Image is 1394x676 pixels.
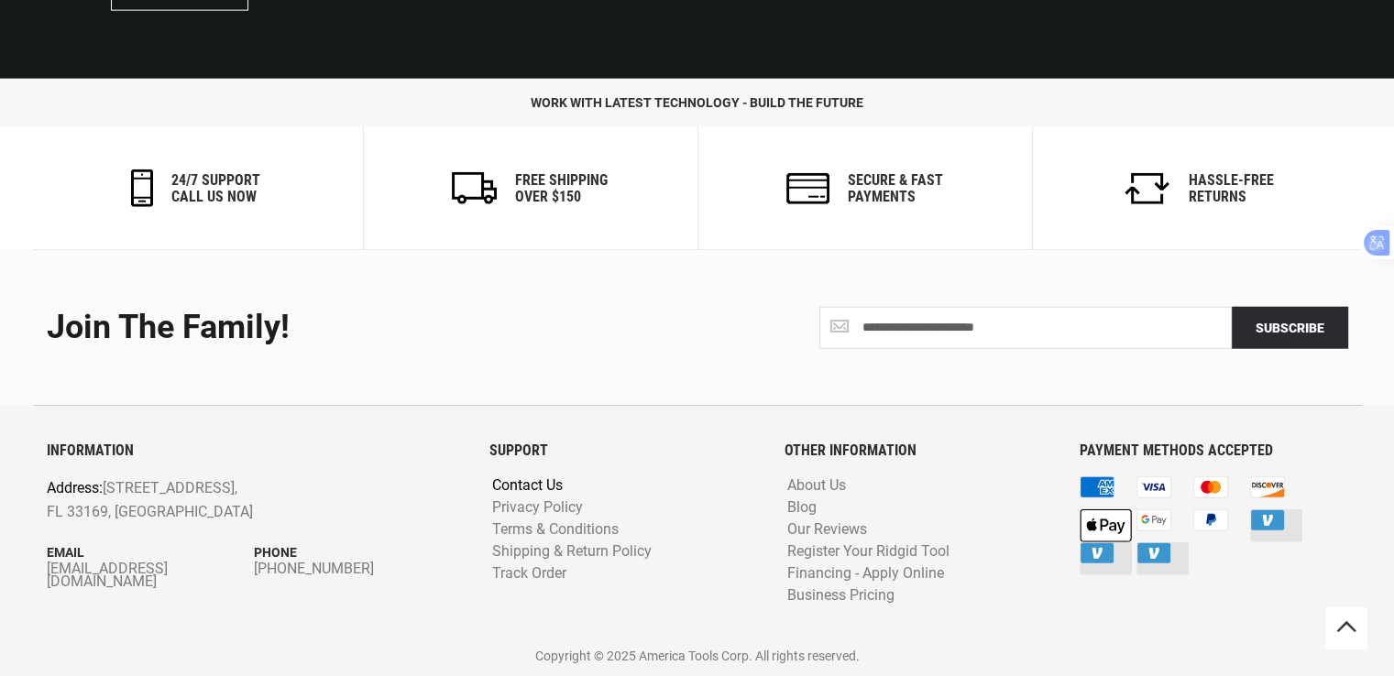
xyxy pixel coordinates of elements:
[1232,307,1348,349] button: Subscribe
[488,521,623,539] a: Terms & Conditions
[47,442,462,459] h6: INFORMATION
[783,587,899,605] a: Business Pricing
[515,172,608,204] h6: Free Shipping Over $150
[848,172,943,204] h6: secure & fast payments
[47,476,379,523] p: [STREET_ADDRESS], FL 33169, [GEOGRAPHIC_DATA]
[171,172,260,204] h6: 24/7 support call us now
[47,310,684,346] div: Join the Family!
[254,562,462,575] a: [PHONE_NUMBER]
[1189,172,1274,204] h6: Hassle-Free Returns
[1256,321,1324,335] span: Subscribe
[783,565,949,583] a: Financing - Apply Online
[783,477,851,495] a: About Us
[47,646,1348,666] p: Copyright © 2025 America Tools Corp. All rights reserved.
[783,543,954,561] a: Register Your Ridgid Tool
[47,479,103,496] span: Address:
[488,543,656,561] a: Shipping & Return Policy
[254,542,462,562] p: Phone
[488,499,587,517] a: Privacy Policy
[488,565,571,583] a: Track Order
[489,442,757,459] h6: SUPPORT
[488,477,567,495] a: Contact Us
[1080,442,1347,459] h6: PAYMENT METHODS ACCEPTED
[47,562,255,588] a: [EMAIL_ADDRESS][DOMAIN_NAME]
[47,542,255,562] p: Email
[783,499,821,517] a: Blog
[783,521,872,539] a: Our Reviews
[785,442,1052,459] h6: OTHER INFORMATION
